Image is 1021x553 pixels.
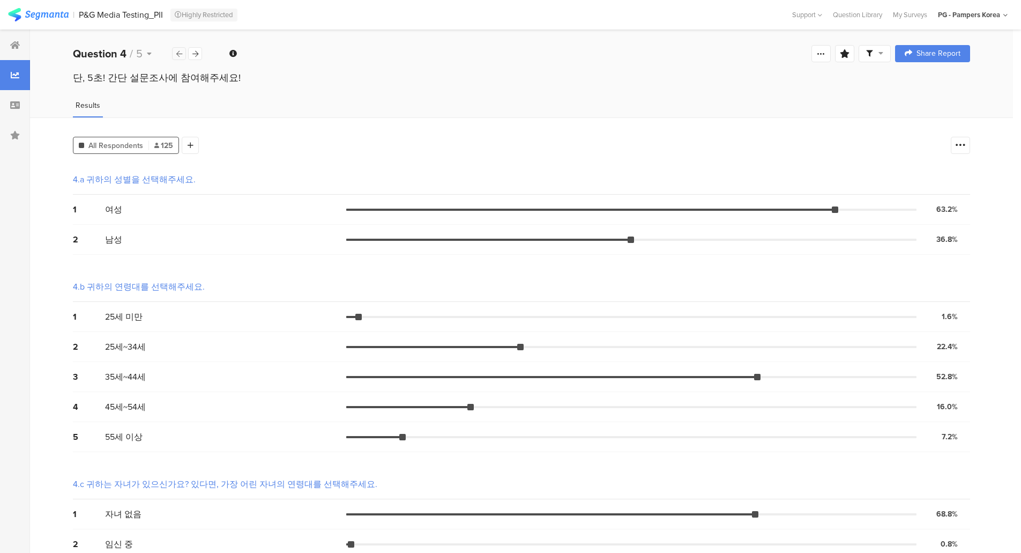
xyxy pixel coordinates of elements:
div: 1 [73,311,105,323]
div: 0.8% [941,539,958,550]
div: 4.a 귀하의 성별을 선택해주세요. [73,173,196,186]
img: segmanta logo [8,8,69,21]
span: / [130,46,133,62]
span: 5 [136,46,143,62]
div: 7.2% [942,431,958,443]
div: 63.2% [936,204,958,215]
span: 25세~34세 [105,341,146,353]
span: 35세~44세 [105,371,146,383]
span: Share Report [916,50,960,57]
div: 2 [73,341,105,353]
div: 68.8% [936,508,958,520]
div: 3 [73,371,105,383]
div: 52.8% [936,371,958,382]
div: Support [792,6,822,23]
span: 125 [154,140,173,151]
span: 55세 이상 [105,431,143,443]
a: Question Library [828,10,888,20]
div: 4 [73,401,105,413]
div: 4.c 귀하는 자녀가 있으신가요? 있다면, 가장 어린 자녀의 연령대를 선택해주세요. [73,478,377,490]
a: My Surveys [888,10,933,20]
div: 2 [73,233,105,246]
div: 16.0% [937,401,958,412]
div: 1.6% [942,311,958,322]
div: 2 [73,538,105,550]
div: 5 [73,431,105,443]
span: 남성 [105,233,122,246]
span: 자녀 없음 [105,508,141,520]
div: 1 [73,203,105,216]
div: | [73,9,74,21]
span: 여성 [105,203,122,216]
div: 22.4% [937,341,958,352]
span: Results [76,100,100,111]
div: P&G Media Testing_PII [79,10,163,20]
div: 4.b 귀하의 연령대를 선택해주세요. [73,281,205,293]
div: Highly Restricted [170,9,237,21]
div: 단, 5초! 간단 설문조사에 참여해주세요! [73,71,970,85]
b: Question 4 [73,46,126,62]
span: 임신 중 [105,538,133,550]
span: 25세 미만 [105,311,143,323]
span: 45세~54세 [105,401,146,413]
span: All Respondents [88,140,143,151]
div: 36.8% [936,234,958,245]
div: 1 [73,508,105,520]
div: PG - Pampers Korea [938,10,1000,20]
